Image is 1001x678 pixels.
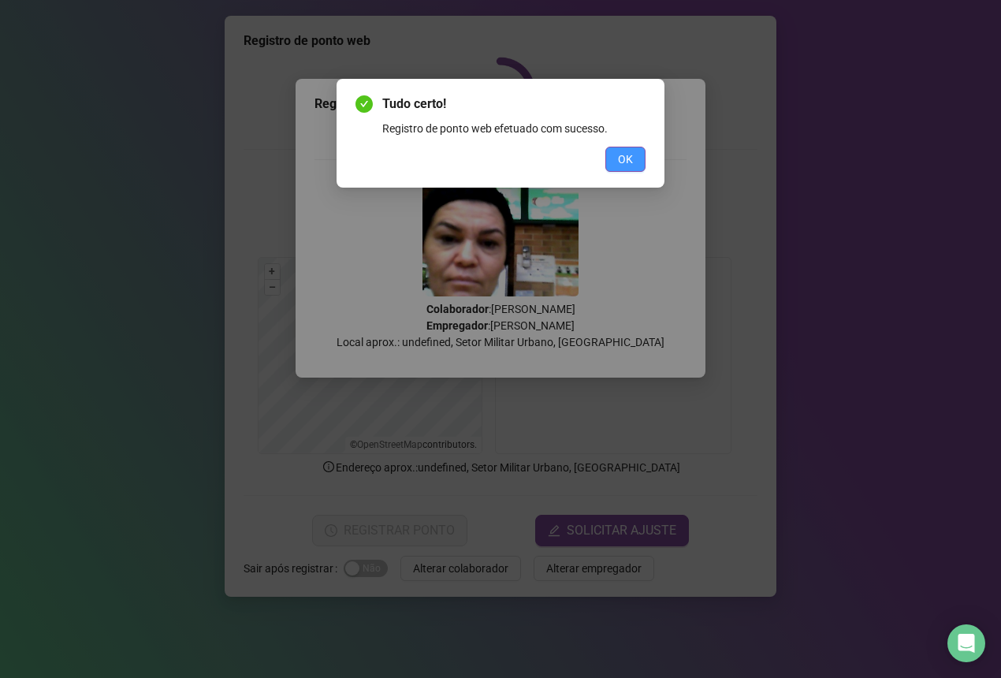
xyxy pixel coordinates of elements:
div: Registro de ponto web efetuado com sucesso. [382,120,646,137]
span: OK [618,151,633,168]
div: Open Intercom Messenger [947,624,985,662]
button: OK [605,147,646,172]
span: Tudo certo! [382,95,646,114]
span: check-circle [355,95,373,113]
